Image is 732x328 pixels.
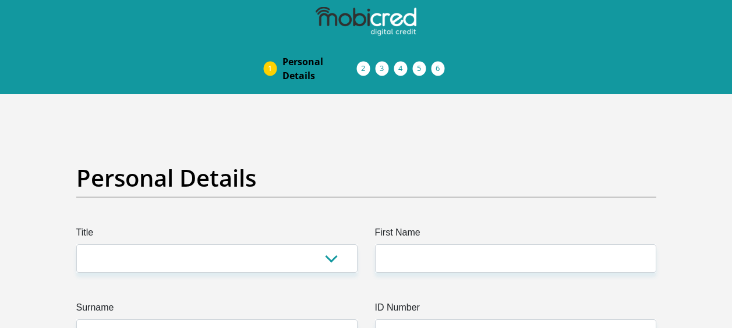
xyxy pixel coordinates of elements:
[76,164,656,192] h2: Personal Details
[76,301,358,319] label: Surname
[282,55,357,83] span: Personal Details
[273,50,366,87] a: PersonalDetails
[76,226,358,244] label: Title
[375,244,656,273] input: First Name
[375,226,656,244] label: First Name
[375,301,656,319] label: ID Number
[316,7,416,36] img: mobicred logo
